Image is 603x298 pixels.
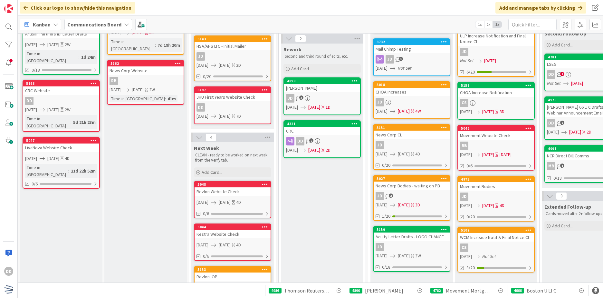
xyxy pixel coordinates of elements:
[458,26,534,46] div: ULP Increase Notification and Final Notice CL
[23,138,99,144] div: 5047
[156,42,182,49] div: 7d 19h 20m
[33,21,51,28] span: Kanban
[283,120,361,158] a: 4321CRCDD[DATE][DATE]2D
[203,253,209,260] span: 0/6
[382,213,390,220] span: 1/20
[236,242,241,248] div: 4D
[23,23,100,75] a: Artisan Partners IDI Letter Drafts[DATE][DATE]2WTime in [GEOGRAPHIC_DATA]:1d 24m0/18
[23,137,100,189] a: 5047LivaNova Website Check[DATE][DATE]4DTime in [GEOGRAPHIC_DATA]:21d 22h 52m0/6
[284,137,360,145] div: DD
[374,39,450,45] div: 3732
[482,202,494,209] span: [DATE]
[374,125,450,131] div: 5151
[23,138,99,152] div: 5047LivaNova Website Check
[458,99,534,107] div: CS
[25,106,37,113] span: [DATE]
[374,88,450,96] div: CHOA Increases
[374,125,450,139] div: 5151News Corp CL
[466,163,473,169] span: 0/6
[195,93,271,101] div: JHU First Years Website Check
[196,113,208,120] span: [DATE]
[236,62,241,69] div: 2D
[458,32,534,46] div: ULP Increase Notification and Final Notice CL
[457,176,535,222] a: 4973Movement BodiesJD[DATE][DATE]4D0/20
[398,151,410,157] span: [DATE]
[376,202,388,208] span: [DATE]
[547,129,559,135] span: [DATE]
[544,204,591,210] span: Extended Follow-up
[458,227,534,233] div: 5107
[23,144,99,152] div: LivaNova Website Check
[377,176,450,181] div: 5027
[415,108,421,114] div: 4W
[560,164,564,168] span: 1
[206,134,216,141] span: 4
[373,226,450,272] a: 5159Acuity Letter Drafts - LOGO CHANGEJD[DATE][DATE]3W0/18
[283,77,361,115] a: 4890[PERSON_NAME]JD[DATE][DATE]1D
[547,119,555,127] div: DD
[326,104,330,111] div: 1D
[374,39,450,53] div: 3732Mail Chimp Testing
[25,41,37,48] span: [DATE]
[309,138,313,143] span: 2
[195,103,271,112] div: DD
[236,199,241,206] div: 4D
[197,267,271,272] div: 5153
[110,61,184,66] div: 5162
[460,99,468,107] div: CS
[398,253,410,259] span: [DATE]
[552,223,573,229] span: Add Card...
[386,55,394,64] div: JD
[110,77,118,85] div: RB
[326,147,330,154] div: 2D
[25,50,79,64] div: Time in [GEOGRAPHIC_DATA]
[284,121,360,127] div: 4321
[197,225,271,229] div: 5044
[284,78,360,84] div: 4890
[374,176,450,182] div: 5027
[47,41,59,48] span: [DATE]
[415,202,420,208] div: 3D
[296,137,304,145] div: DD
[500,202,504,209] div: 4D
[482,151,494,158] span: [DATE]
[195,36,271,42] div: 5143
[283,46,301,53] span: Rework
[202,169,222,175] span: Add Card...
[68,167,69,174] span: :
[20,2,135,14] div: Click our logo to show/hide this navigation
[108,61,184,66] div: 5162
[461,126,534,131] div: 5046
[196,199,208,206] span: [DATE]
[195,267,271,281] div: 5153Revlon IOP
[219,62,231,69] span: [DATE]
[269,288,282,293] div: 4986
[287,79,360,83] div: 4890
[569,129,581,135] span: [DATE]
[374,82,450,96] div: 5018CHOA Increases
[482,253,496,259] i: Not Set
[108,61,184,75] div: 5162News Corp Website
[458,125,534,131] div: 5046
[460,142,468,150] div: RB
[110,38,155,52] div: Time in [GEOGRAPHIC_DATA]
[71,119,72,126] span: :
[219,242,231,248] span: [DATE]
[166,95,177,102] div: 41m
[203,73,211,80] span: 0/20
[196,103,205,112] div: DD
[4,285,13,294] img: avatar
[377,227,450,232] div: 5159
[365,287,403,294] span: [PERSON_NAME]
[291,66,312,72] span: Add Card...
[457,25,535,77] a: ULP Increase Notification and Final Notice CLJDNot Set[DATE]6/20
[484,21,493,28] span: 2x
[194,223,271,261] a: 5044Kestra Website Check[DATE][DATE]4D0/6
[374,131,450,139] div: News Corp CL
[466,264,475,271] span: 3/20
[458,125,534,140] div: 5046Movement Website Check
[460,202,472,209] span: [DATE]
[460,108,472,115] span: [DATE]
[203,210,209,217] span: 0/6
[415,151,420,157] div: 4D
